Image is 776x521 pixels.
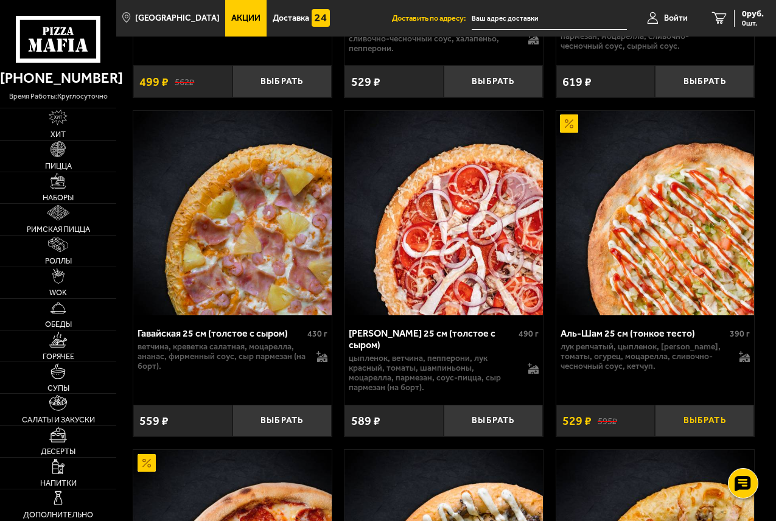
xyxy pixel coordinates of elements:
span: Десерты [41,448,75,456]
div: Гавайская 25 см (толстое с сыром) [138,327,304,339]
button: Выбрать [655,405,754,437]
p: ветчина, креветка салатная, моцарелла, ананас, фирменный соус, сыр пармезан (на борт). [138,342,308,371]
span: Горячее [43,353,74,361]
span: Напитки [40,480,77,488]
img: Петровская 25 см (толстое с сыром) [344,111,542,315]
span: 430 г [307,329,327,339]
div: [PERSON_NAME] 25 см (толстое с сыром) [349,327,515,351]
span: 390 г [730,329,750,339]
span: Салаты и закуски [22,416,95,424]
button: Выбрать [655,65,754,97]
span: 490 г [519,329,539,339]
p: лук репчатый, цыпленок, [PERSON_NAME], томаты, огурец, моцарелла, сливочно-чесночный соус, кетчуп. [561,342,731,371]
input: Ваш адрес доставки [472,7,627,30]
span: 499 ₽ [139,74,169,89]
span: [GEOGRAPHIC_DATA] [135,14,220,23]
span: WOK [49,289,67,297]
p: цыпленок, ветчина, пепперони, лук красный, томаты, шампиньоны, моцарелла, пармезан, соус-пицца, с... [349,354,519,393]
button: Выбрать [232,405,332,437]
span: 0 руб. [742,10,764,18]
span: Хит [51,131,66,139]
span: Супы [47,385,69,393]
span: Доставка [273,14,309,23]
img: Гавайская 25 см (толстое с сыром) [133,111,331,315]
button: Выбрать [232,65,332,97]
span: Дополнительно [23,511,93,519]
a: АкционныйАль-Шам 25 см (тонкое тесто) [556,111,754,315]
button: Выбрать [444,65,543,97]
img: Акционный [138,454,156,472]
div: Аль-Шам 25 см (тонкое тесто) [561,327,727,339]
img: 15daf4d41897b9f0e9f617042186c801.svg [312,9,330,27]
span: 0 шт. [742,19,764,27]
span: Пицца [45,163,72,170]
span: Роллы [45,257,72,265]
span: 529 ₽ [562,413,592,428]
button: Выбрать [444,405,543,437]
span: Войти [664,14,688,23]
span: 529 ₽ [351,74,380,89]
span: 559 ₽ [139,413,169,428]
span: Обеды [45,321,72,329]
img: Акционный [560,114,578,133]
span: Доставить по адресу: [392,15,472,23]
span: Акции [231,14,260,23]
img: Аль-Шам 25 см (тонкое тесто) [556,111,754,315]
span: Наборы [43,194,74,202]
p: сыр Моцарелла, мед, паприка, пармезан, сливочно-чесночный соус, халапеньо, пепперони. [349,24,519,54]
span: 619 ₽ [562,74,592,89]
span: 589 ₽ [351,413,380,428]
s: 562 ₽ [175,76,194,87]
s: 595 ₽ [598,415,617,426]
span: Римская пицца [27,226,90,234]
